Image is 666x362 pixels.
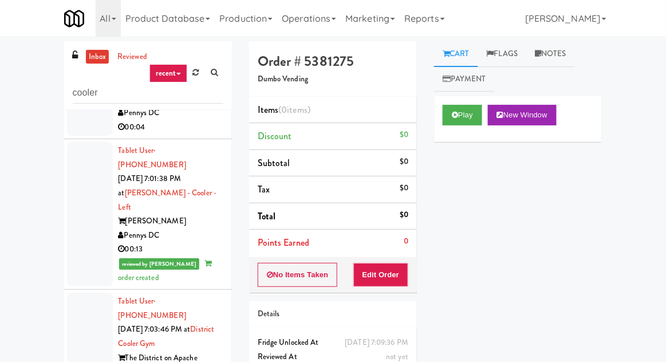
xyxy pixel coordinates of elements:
span: (0 ) [278,103,310,116]
a: reviewed [115,50,150,64]
div: $0 [400,181,408,195]
span: not yet [386,351,408,362]
a: recent [149,64,187,82]
span: Subtotal [258,156,290,170]
a: Notes [526,41,575,67]
a: [PERSON_NAME] - Cooler - Left [119,187,217,213]
img: Micromart [64,9,84,29]
button: No Items Taken [258,263,338,287]
a: Tablet User· [PHONE_NUMBER] [119,296,186,321]
div: $0 [400,208,408,222]
a: Tablet User· [PHONE_NUMBER] [119,145,186,170]
div: $0 [400,155,408,169]
li: Tablet User· [PHONE_NUMBER][DATE] 7:01:38 PM at[PERSON_NAME] - Cooler - Left[PERSON_NAME]Pennys D... [64,139,232,290]
a: Cart [434,41,478,67]
span: Discount [258,129,292,143]
button: Edit Order [353,263,409,287]
div: Details [258,307,408,321]
div: Fridge Unlocked At [258,336,408,350]
div: 0 [404,234,408,249]
h5: Dumbo Vending [258,75,408,84]
div: Pennys DC [119,106,223,120]
span: · [PHONE_NUMBER] [119,296,186,321]
span: [DATE] 7:01:38 PM at [119,173,182,198]
h4: Order # 5381275 [258,54,408,69]
a: Flags [478,41,527,67]
div: 00:13 [119,242,223,257]
div: 00:04 [119,120,223,135]
span: [DATE] 7:03:46 PM at [119,324,191,335]
a: Payment [434,66,495,92]
div: Pennys DC [119,229,223,243]
span: Total [258,210,276,223]
span: Items [258,103,310,116]
button: Play [443,105,482,125]
div: [DATE] 7:09:36 PM [345,336,408,350]
span: Points Earned [258,236,309,249]
span: order created [119,258,212,283]
ng-pluralize: items [287,103,308,116]
button: New Window [488,105,557,125]
div: $0 [400,128,408,142]
span: Tax [258,183,270,196]
a: District Cooler Gym [119,324,215,349]
div: [PERSON_NAME] [119,214,223,229]
a: inbox [86,50,109,64]
span: reviewed by [PERSON_NAME] [119,258,200,270]
input: Search vision orders [73,82,223,104]
span: · [PHONE_NUMBER] [119,145,186,170]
